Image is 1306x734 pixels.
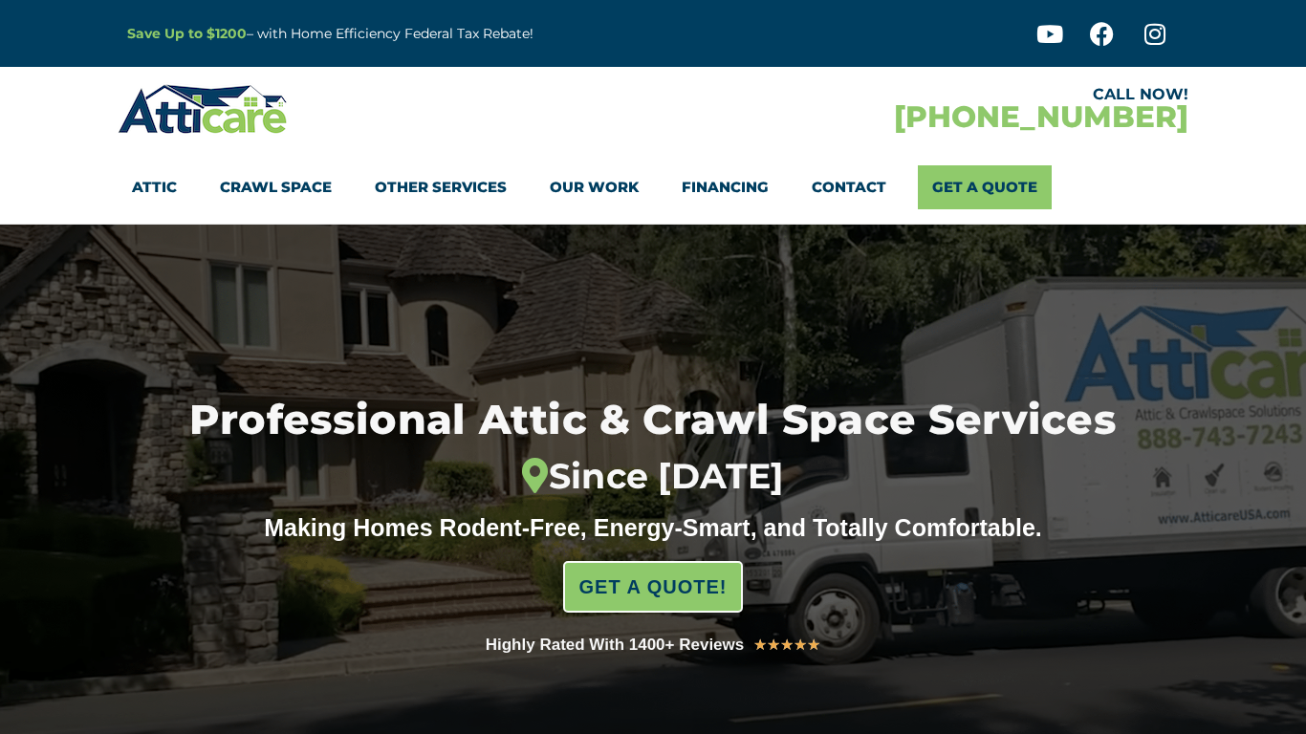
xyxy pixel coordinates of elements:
[653,87,1188,102] div: CALL NOW!
[375,165,507,209] a: Other Services
[807,633,820,658] i: ★
[780,633,794,658] i: ★
[550,165,639,209] a: Our Work
[95,456,1211,498] div: Since [DATE]
[127,23,747,45] p: – with Home Efficiency Federal Tax Rebate!
[220,165,332,209] a: Crawl Space
[682,165,769,209] a: Financing
[794,633,807,658] i: ★
[228,513,1078,542] div: Making Homes Rodent-Free, Energy-Smart, and Totally Comfortable.
[95,399,1211,498] h1: Professional Attic & Crawl Space Services
[132,165,177,209] a: Attic
[127,25,247,42] a: Save Up to $1200
[486,632,745,658] div: Highly Rated With 1400+ Reviews
[132,165,1174,209] nav: Menu
[579,568,728,606] span: GET A QUOTE!
[563,561,744,613] a: GET A QUOTE!
[812,165,886,209] a: Contact
[918,165,1052,209] a: Get A Quote
[753,633,820,658] div: 5/5
[767,633,780,658] i: ★
[753,633,767,658] i: ★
